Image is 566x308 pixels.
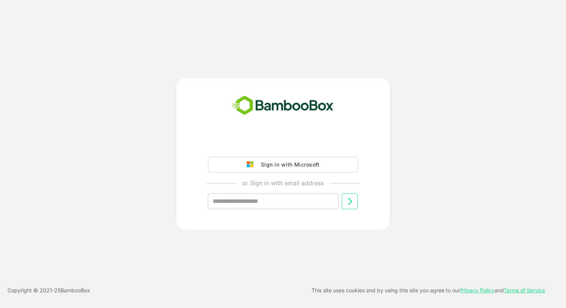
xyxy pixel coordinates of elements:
[311,286,545,295] p: This site uses cookies and by using this site you agree to our and
[504,287,545,293] a: Terms of Service
[228,93,338,118] img: bamboobox
[208,157,358,173] button: Sign in with Microsoft
[242,179,324,187] p: or Sign in with email address
[247,161,257,168] img: google
[257,160,319,170] div: Sign in with Microsoft
[460,287,495,293] a: Privacy Policy
[7,286,90,295] p: Copyright © 2021- 25 BambooBox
